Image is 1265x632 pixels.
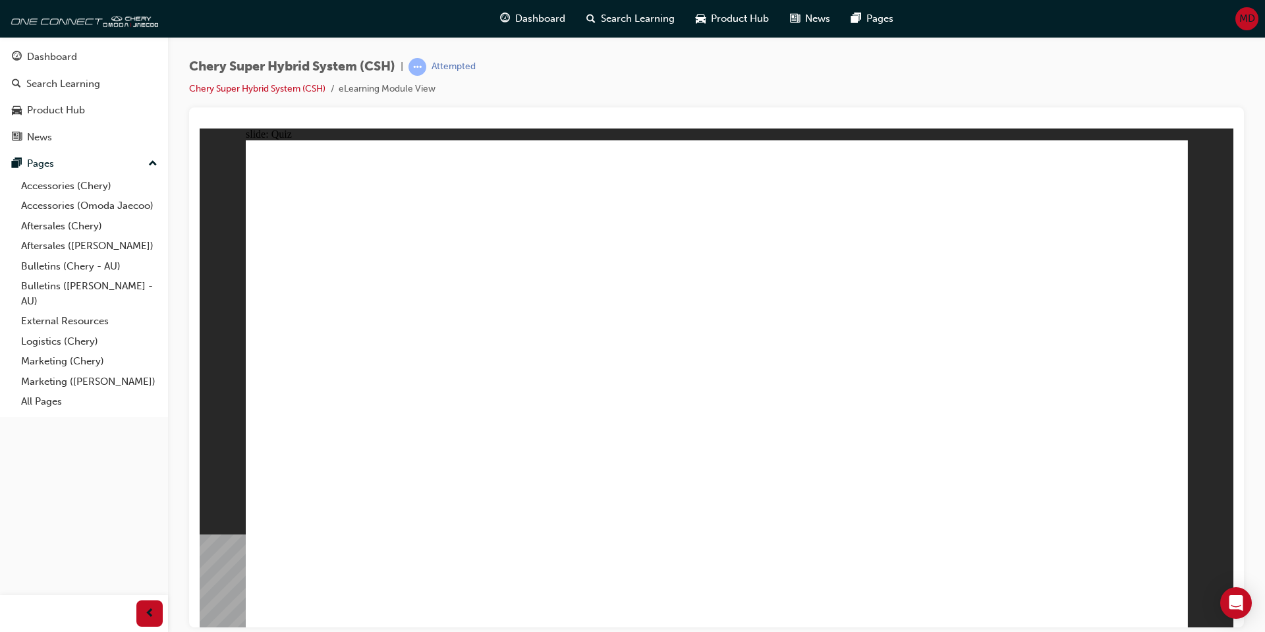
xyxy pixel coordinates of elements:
span: search-icon [12,78,21,90]
button: Pages [5,152,163,176]
a: Search Learning [5,72,163,96]
a: car-iconProduct Hub [685,5,779,32]
a: Accessories (Omoda Jaecoo) [16,196,163,216]
div: Pages [27,156,54,171]
span: prev-icon [145,606,155,622]
span: search-icon [586,11,596,27]
span: Pages [866,11,893,26]
a: Aftersales ([PERSON_NAME]) [16,236,163,256]
span: News [805,11,830,26]
a: Marketing ([PERSON_NAME]) [16,372,163,392]
span: Search Learning [601,11,675,26]
span: pages-icon [12,158,22,170]
a: pages-iconPages [841,5,904,32]
span: learningRecordVerb_ATTEMPT-icon [408,58,426,76]
span: car-icon [12,105,22,117]
a: Accessories (Chery) [16,176,163,196]
a: Marketing (Chery) [16,351,163,372]
span: news-icon [790,11,800,27]
span: MD [1239,11,1255,26]
span: pages-icon [851,11,861,27]
a: news-iconNews [779,5,841,32]
a: guage-iconDashboard [490,5,576,32]
span: Product Hub [711,11,769,26]
div: Search Learning [26,76,100,92]
span: guage-icon [12,51,22,63]
span: | [401,59,403,74]
span: Dashboard [515,11,565,26]
span: up-icon [148,156,157,173]
div: News [27,130,52,145]
a: News [5,125,163,150]
span: guage-icon [500,11,510,27]
a: Dashboard [5,45,163,69]
div: Open Intercom Messenger [1220,587,1252,619]
button: DashboardSearch LearningProduct HubNews [5,42,163,152]
button: MD [1235,7,1258,30]
div: Attempted [432,61,476,73]
a: Logistics (Chery) [16,331,163,352]
span: car-icon [696,11,706,27]
span: Chery Super Hybrid System (CSH) [189,59,395,74]
a: Bulletins (Chery - AU) [16,256,163,277]
a: Bulletins ([PERSON_NAME] - AU) [16,276,163,311]
a: Product Hub [5,98,163,123]
li: eLearning Module View [339,82,436,97]
a: Chery Super Hybrid System (CSH) [189,83,325,94]
span: news-icon [12,132,22,144]
a: search-iconSearch Learning [576,5,685,32]
a: External Resources [16,311,163,331]
a: Aftersales (Chery) [16,216,163,237]
div: Product Hub [27,103,85,118]
div: Dashboard [27,49,77,65]
a: All Pages [16,391,163,412]
img: oneconnect [7,5,158,32]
